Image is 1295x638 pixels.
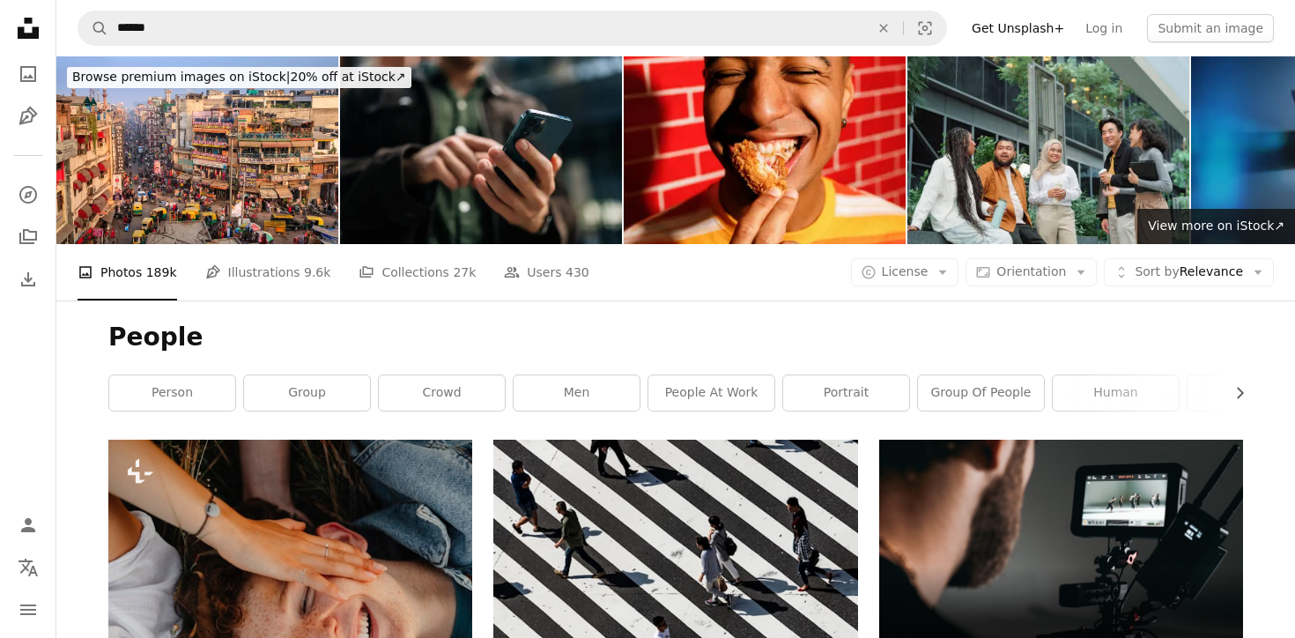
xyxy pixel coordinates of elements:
[1135,264,1179,278] span: Sort by
[72,70,290,84] span: Browse premium images on iStock |
[72,70,406,84] span: 20% off at iStock ↗
[1104,258,1274,286] button: Sort byRelevance
[56,56,338,244] img: City life - Main Bazar, Paharganj, New Delhi, India
[918,375,1044,411] a: group of people
[504,244,588,300] a: Users 430
[304,263,330,282] span: 9.6k
[864,11,903,45] button: Clear
[1148,219,1284,233] span: View more on iStock ↗
[11,550,46,585] button: Language
[566,263,589,282] span: 430
[11,262,46,297] a: Download History
[851,258,959,286] button: License
[11,56,46,92] a: Photos
[78,11,108,45] button: Search Unsplash
[109,375,235,411] a: person
[205,244,331,300] a: Illustrations 9.6k
[904,11,946,45] button: Visual search
[961,14,1075,42] a: Get Unsplash+
[882,264,929,278] span: License
[56,56,422,99] a: Browse premium images on iStock|20% off at iStock↗
[11,592,46,627] button: Menu
[11,219,46,255] a: Collections
[1053,375,1179,411] a: human
[11,177,46,212] a: Explore
[453,263,476,282] span: 27k
[1137,209,1295,244] a: View more on iStock↗
[11,508,46,543] a: Log in / Sign up
[514,375,640,411] a: men
[11,99,46,134] a: Illustrations
[1147,14,1274,42] button: Submit an image
[1224,375,1243,411] button: scroll list to the right
[783,375,909,411] a: portrait
[966,258,1097,286] button: Orientation
[996,264,1066,278] span: Orientation
[1075,14,1133,42] a: Log in
[907,56,1189,244] img: Business team talking during break
[359,244,476,300] a: Collections 27k
[379,375,505,411] a: crowd
[1135,263,1243,281] span: Relevance
[648,375,774,411] a: people at work
[244,375,370,411] a: group
[340,56,622,244] img: Close-up hands of unrecognizable man holding and using smartphone standing on city street, browsi...
[78,11,947,46] form: Find visuals sitewide
[624,56,906,244] img: Young Man Enjoying Crispy Chicken
[108,322,1243,353] h1: People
